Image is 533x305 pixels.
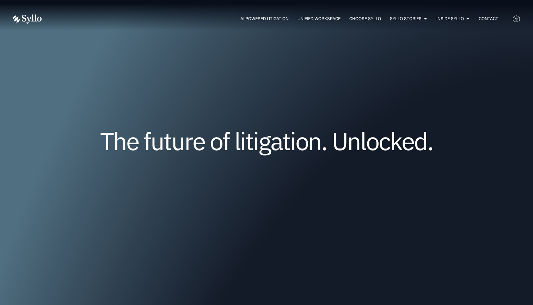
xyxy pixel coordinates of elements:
h1: The future of litigation. Unlocked. [55,129,478,153]
a: Contact [479,16,498,22]
a: Inside Syllo [436,16,464,22]
div: Menu Toggle [56,16,498,22]
a: Syllo Stories [390,16,422,22]
a: Unified Workspace [298,16,341,22]
nav: Menu [56,16,498,22]
img: Vector [13,14,42,24]
a: Choose Syllo [349,16,381,22]
a: AI Powered Litigation [240,16,289,22]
